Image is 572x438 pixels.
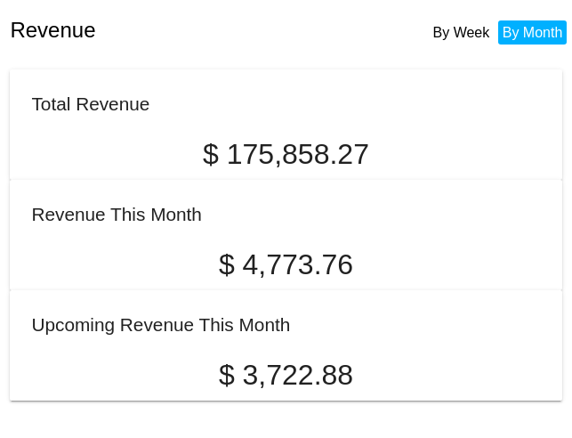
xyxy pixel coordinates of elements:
[31,248,540,281] p: $ 4,773.76
[31,204,202,224] h2: Revenue This Month
[498,20,568,45] li: By Month
[31,314,290,335] h2: Upcoming Revenue This Month
[31,359,540,392] p: $ 3,722.88
[31,93,149,114] h2: Total Revenue
[429,20,495,45] li: By Week
[31,138,540,171] p: $ 175,858.27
